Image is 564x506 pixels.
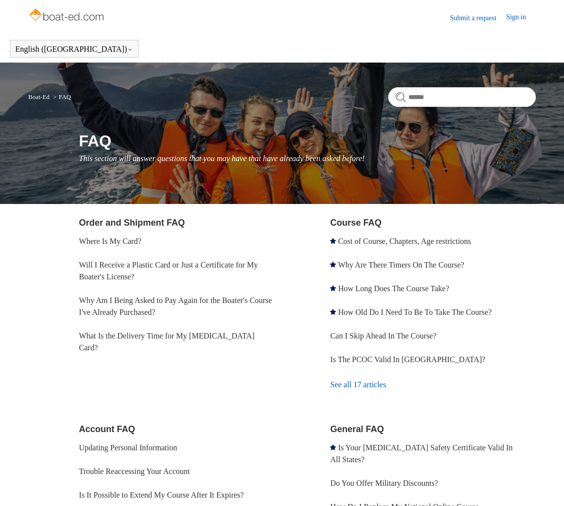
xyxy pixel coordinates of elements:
a: General FAQ [330,424,384,434]
a: Is Your [MEDICAL_DATA] Safety Certificate Valid In All States? [330,443,512,464]
li: Boat-Ed [28,93,51,101]
button: English ([GEOGRAPHIC_DATA]) [15,45,133,54]
svg: Promoted article [330,309,336,315]
div: Live chat [531,473,557,499]
a: Where Is My Card? [79,237,141,245]
a: How Old Do I Need To Be To Take The Course? [338,308,492,316]
a: Account FAQ [79,424,135,434]
a: How Long Does The Course Take? [338,284,449,293]
a: See all 17 articles [330,371,535,398]
a: Will I Receive a Plastic Card or Just a Certificate for My Boater's License? [79,261,258,281]
p: This section will answer questions that you may have that have already been asked before! [79,153,535,165]
a: Course FAQ [330,218,381,228]
a: Order and Shipment FAQ [79,218,185,228]
input: Search [388,87,536,107]
a: Is The PCOC Valid In [GEOGRAPHIC_DATA]? [330,355,485,364]
img: Boat-Ed Help Center home page [28,6,106,26]
a: Trouble Reaccessing Your Account [79,467,190,475]
svg: Promoted article [330,262,336,268]
a: Submit a request [450,13,506,23]
li: FAQ [51,93,71,101]
a: Why Am I Being Asked to Pay Again for the Boater's Course I've Already Purchased? [79,296,272,316]
a: Do You Offer Military Discounts? [330,479,438,487]
a: Sign in [506,12,536,24]
svg: Promoted article [330,285,336,291]
a: Updating Personal Information [79,443,177,452]
svg: Promoted article [330,444,336,450]
a: What Is the Delivery Time for My [MEDICAL_DATA] Card? [79,332,254,352]
a: Why Are There Timers On The Course? [338,261,464,269]
svg: Promoted article [330,238,336,244]
h1: FAQ [79,129,535,153]
a: Boat-Ed [28,93,49,101]
a: Can I Skip Ahead In The Course? [330,332,436,340]
a: Is It Possible to Extend My Course After It Expires? [79,491,244,499]
a: Cost of Course, Chapters, Age restrictions [338,237,471,245]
